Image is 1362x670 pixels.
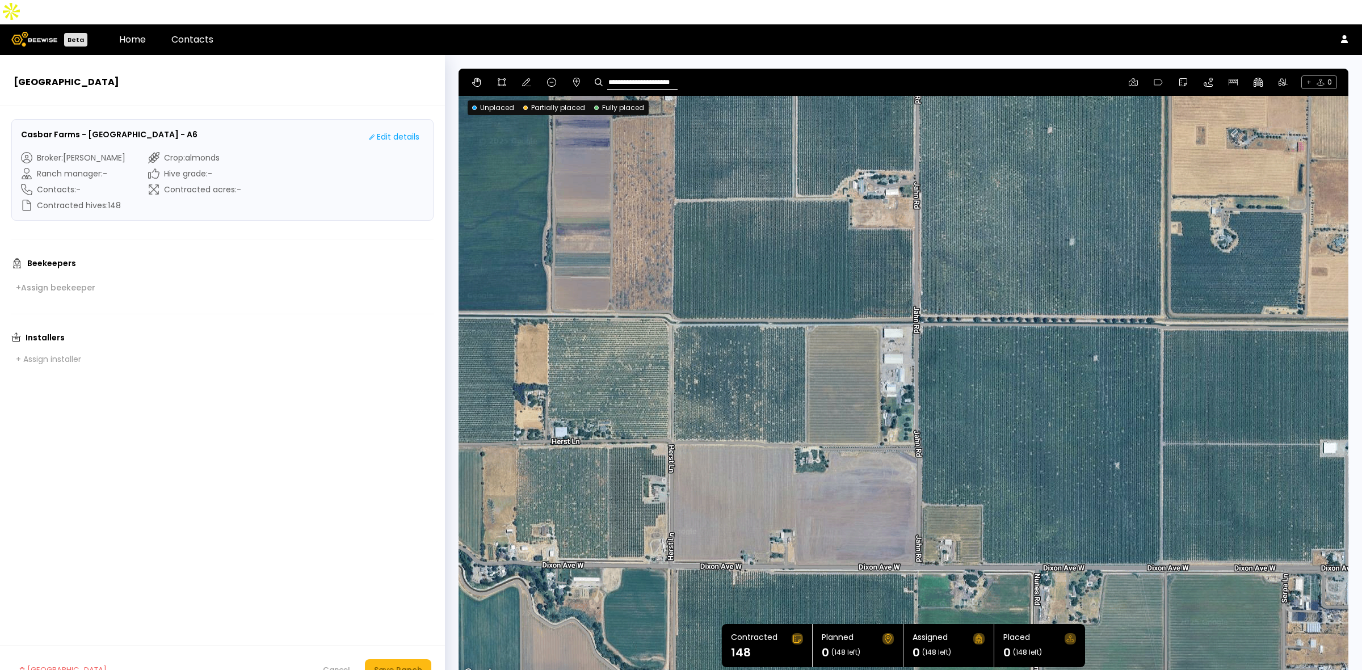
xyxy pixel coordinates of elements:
span: (148 left) [922,649,951,656]
h1: 0 [822,647,829,658]
div: + Assign installer [16,354,81,364]
div: + Assign beekeeper [16,283,95,293]
h3: Beekeepers [27,259,76,267]
h3: Installers [26,334,65,342]
div: Crop : almonds [148,152,241,163]
h2: [GEOGRAPHIC_DATA] [14,75,431,89]
div: Planned [822,633,854,644]
div: Placed [1003,633,1030,644]
div: Partially placed [523,103,585,113]
div: Broker : [PERSON_NAME] [21,152,125,163]
h1: 148 [731,647,751,658]
button: Edit details [364,129,424,145]
span: (148 left) [1013,649,1042,656]
h3: Casbar Farms - [GEOGRAPHIC_DATA] - A6 [21,129,197,141]
a: Home [119,33,146,46]
a: Contacts [171,33,213,46]
div: Hive grade : - [148,168,241,179]
h1: 0 [1003,647,1011,658]
div: Contracted [731,633,777,644]
div: Ranch manager : - [21,168,125,179]
div: Contacts : - [21,184,125,195]
button: +Assign beekeeper [11,280,100,296]
div: Contracted acres : - [148,184,241,195]
div: Contracted hives : 148 [21,200,125,211]
div: Beta [64,33,87,47]
div: Assigned [913,633,948,644]
div: Unplaced [472,103,514,113]
button: + Assign installer [11,351,86,367]
img: Beewise logo [11,32,57,47]
span: + 0 [1301,75,1337,89]
h1: 0 [913,647,920,658]
div: Edit details [369,131,419,143]
div: Fully placed [594,103,644,113]
span: (148 left) [831,649,860,656]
